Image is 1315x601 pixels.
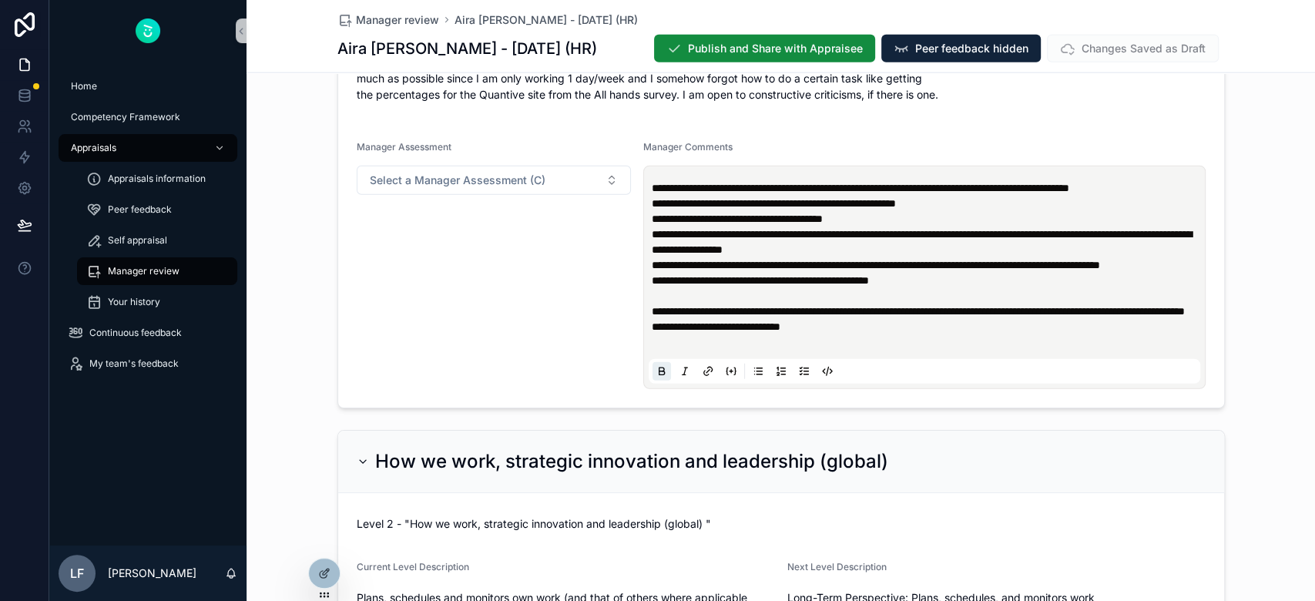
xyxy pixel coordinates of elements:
a: Appraisals [59,134,237,162]
span: LF [70,564,84,583]
button: Select Button [357,166,632,195]
span: Select a Manager Assessment (C) [370,173,545,188]
a: Continuous feedback [59,319,237,347]
span: My team's feedback [89,358,179,370]
a: Your history [77,288,237,316]
a: Competency Framework [59,103,237,131]
span: Continuous feedback [89,327,182,339]
span: Next Level Description [787,561,886,572]
span: Competency Framework [71,111,180,123]
a: Peer feedback [77,196,237,223]
p: I follow the guidelines in Confluence that I and [PERSON_NAME] help created to run the operations... [357,54,1206,102]
span: Current Level Description [357,561,469,572]
a: Manager review [337,12,439,28]
span: Manager Assessment [357,141,451,153]
span: Manager review [356,12,439,28]
span: Appraisals information [108,173,206,185]
a: Self appraisal [77,227,237,254]
span: Your history [108,296,160,308]
span: Peer feedback hidden [915,41,1028,56]
span: Self appraisal [108,234,167,247]
button: Peer feedback hidden [881,35,1041,62]
img: App logo [136,18,160,43]
h1: Aira [PERSON_NAME] - [DATE] (HR) [337,38,597,59]
a: Home [59,72,237,100]
span: Manager Comments [643,141,733,153]
p: [PERSON_NAME] [108,566,196,581]
a: Manager review [77,257,237,285]
a: Aira [PERSON_NAME] - [DATE] (HR) [455,12,638,28]
div: scrollable content [49,62,247,546]
span: Peer feedback [108,203,172,216]
span: Publish and Share with Appraisee [688,41,863,56]
span: Appraisals [71,142,116,154]
span: Home [71,80,97,92]
h2: How we work, strategic innovation and leadership (global) [375,449,888,474]
a: Appraisals information [77,165,237,193]
span: Manager review [108,265,179,277]
a: My team's feedback [59,350,237,378]
span: Level 2 - "How we work, strategic innovation and leadership (global) " [357,516,711,532]
button: Publish and Share with Appraisee [654,35,875,62]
